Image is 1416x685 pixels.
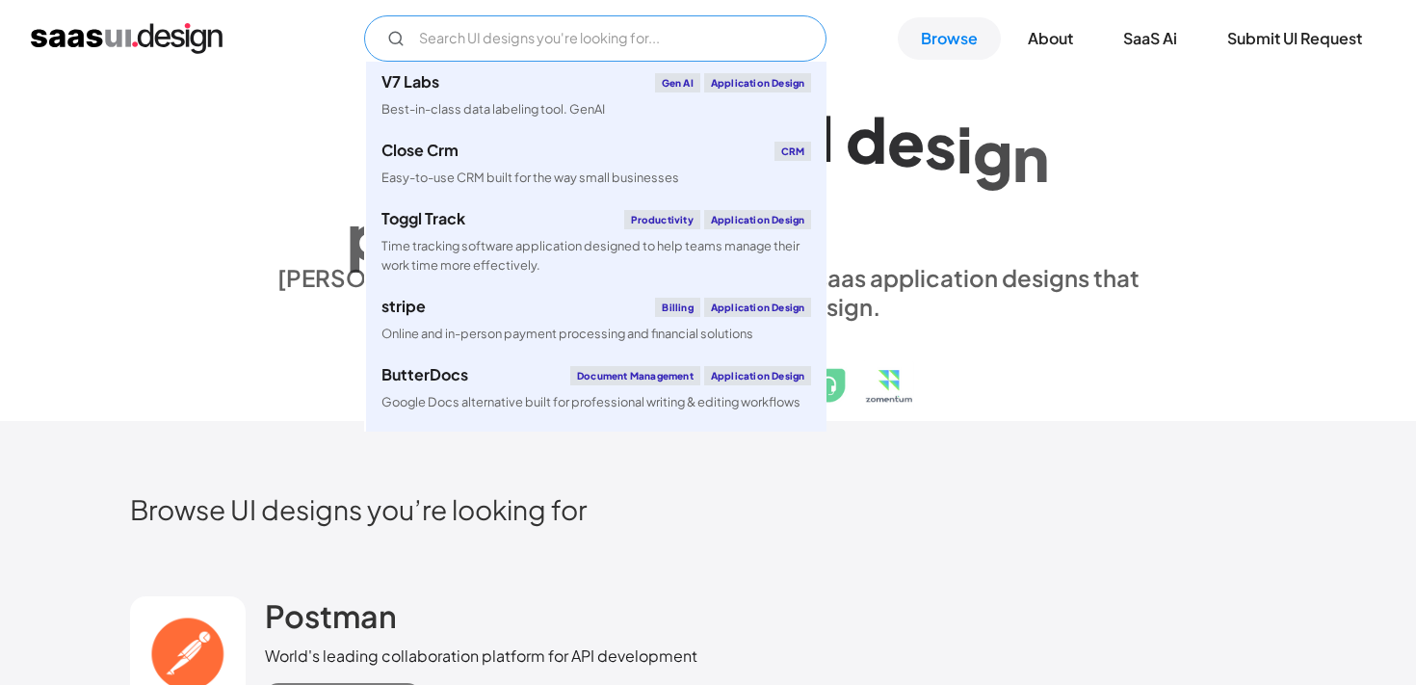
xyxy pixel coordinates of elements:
div: Billing [655,298,699,317]
a: Submit UI Request [1204,17,1385,60]
div: Gen AI [655,73,700,92]
a: Browse [898,17,1001,60]
input: Search UI designs you're looking for... [364,15,826,62]
div: Google Docs alternative built for professional writing & editing workflows [381,393,800,411]
div: Application Design [704,298,812,317]
div: Toggl Track [381,211,465,226]
div: Easy-to-use CRM built for the way small businesses [381,169,679,187]
div: Online and in-person payment processing and financial solutions [381,325,753,343]
div: ButterDocs [381,367,468,382]
div: Time tracking software application designed to help teams manage their work time more effectively. [381,237,811,274]
a: home [31,23,223,54]
a: SaaS Ai [1100,17,1200,60]
div: Best-in-class data labeling tool. GenAI [381,100,605,119]
div: d [846,102,887,176]
form: Email Form [364,15,826,62]
a: About [1005,17,1096,60]
a: stripeBillingApplication DesignOnline and in-person payment processing and financial solutions [366,286,826,355]
div: e [887,105,925,179]
h2: Postman [265,596,397,635]
a: Close CrmCRMEasy-to-use CRM built for the way small businesses [366,130,826,198]
div: Document Management [570,366,700,385]
div: n [1012,120,1049,195]
div: World's leading collaboration platform for API development [265,645,697,668]
a: Postman [265,596,397,645]
div: Application Design [704,366,812,385]
div: Application Design [704,210,812,229]
h1: Explore SaaS UI design patterns & interactions. [265,96,1151,245]
div: Productivity [624,210,699,229]
div: i [957,112,973,186]
div: Application Design [704,73,812,92]
div: p [347,199,388,274]
div: [PERSON_NAME] is a hand-picked collection of saas application designs that exhibit the best in cl... [265,263,1151,321]
a: klaviyoEmail MarketingApplication DesignCreate personalised customer experiences across email, SM... [366,423,826,510]
div: s [925,108,957,182]
a: ButterDocsDocument ManagementApplication DesignGoogle Docs alternative built for professional wri... [366,355,826,423]
div: stripe [381,299,426,314]
div: CRM [774,142,812,161]
div: g [973,116,1012,190]
h2: Browse UI designs you’re looking for [130,492,1286,526]
a: Toggl TrackProductivityApplication DesignTime tracking software application designed to help team... [366,198,826,285]
div: V7 Labs [381,74,439,90]
a: V7 LabsGen AIApplication DesignBest-in-class data labeling tool. GenAI [366,62,826,130]
div: Close Crm [381,143,459,158]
